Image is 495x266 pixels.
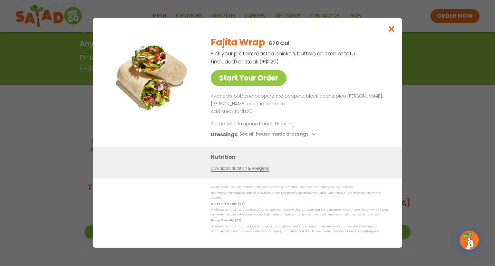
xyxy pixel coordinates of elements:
[211,191,389,201] p: Nutrition information is based on our standard recipes and portion sizes. Click Nutrition & Aller...
[211,121,330,128] p: Paired with Jalapeno Ranch Dressing
[211,70,286,86] a: Start Your Order
[211,207,389,217] p: While our menu includes ingredients that are made without gluten, our restaurants are not gluten ...
[211,131,238,139] h3: Dressings
[211,224,389,234] p: While our menu includes foods that are made without dairy, our restaurants are not dairy free. We...
[381,18,402,40] button: Close modal
[211,50,356,66] p: Pick your protein: roasted chicken, buffalo chicken or tofu (included) or steak (+$1.20)
[211,92,387,108] p: Avocado, poblano peppers, red peppers, black beans, pico [PERSON_NAME], [PERSON_NAME] cheese, rom...
[239,131,318,139] button: See all house made dressings
[211,219,241,223] strong: Dairy Friendly (DF)
[460,231,478,249] img: wpChatIcon
[211,36,265,49] h2: Fajita Wrap
[107,31,198,121] img: Featured product photo for Fajita Wrap
[211,108,387,116] p: Add steak for $1.20
[269,39,289,47] p: 670 Cal
[211,185,389,190] p: We are not an allergen free facility and cannot guarantee the absence of allergens in our foods.
[211,202,244,206] strong: Gluten Friendly (GF)
[211,166,269,172] a: Download Nutrition & Allergens
[211,153,393,161] h3: Nutrition
[211,92,387,115] div: Page 1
